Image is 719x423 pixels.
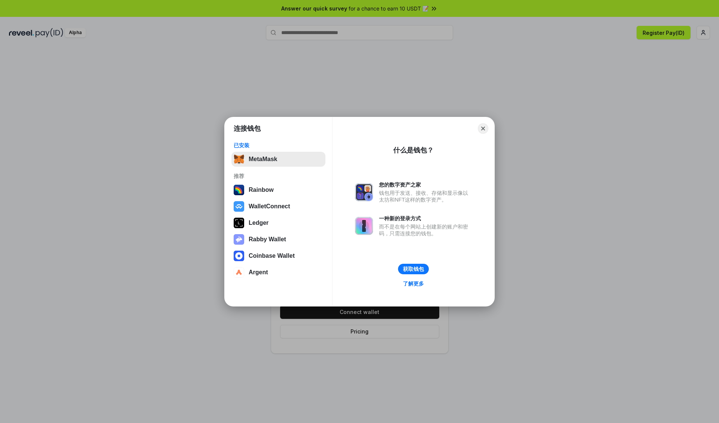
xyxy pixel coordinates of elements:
[379,223,472,237] div: 而不是在每个网站上创建新的账户和密码，只需连接您的钱包。
[234,173,323,179] div: 推荐
[231,265,325,280] button: Argent
[379,190,472,203] div: 钱包用于发送、接收、存储和显示像以太坊和NFT这样的数字资产。
[231,152,325,167] button: MetaMask
[249,187,274,193] div: Rainbow
[231,199,325,214] button: WalletConnect
[249,203,290,210] div: WalletConnect
[234,267,244,278] img: svg+xml,%3Csvg%20width%3D%2228%22%20height%3D%2228%22%20viewBox%3D%220%200%2028%2028%22%20fill%3D...
[234,154,244,164] img: svg+xml,%3Csvg%20fill%3D%22none%22%20height%3D%2233%22%20viewBox%3D%220%200%2035%2033%22%20width%...
[398,279,428,288] a: 了解更多
[249,220,269,226] div: Ledger
[249,269,268,276] div: Argent
[249,156,277,163] div: MetaMask
[234,124,261,133] h1: 连接钱包
[355,217,373,235] img: svg+xml,%3Csvg%20xmlns%3D%22http%3A%2F%2Fwww.w3.org%2F2000%2Fsvg%22%20fill%3D%22none%22%20viewBox...
[398,264,429,274] button: 获取钱包
[249,253,295,259] div: Coinbase Wallet
[379,181,472,188] div: 您的数字资产之家
[231,182,325,197] button: Rainbow
[234,185,244,195] img: svg+xml,%3Csvg%20width%3D%22120%22%20height%3D%22120%22%20viewBox%3D%220%200%20120%20120%22%20fil...
[379,215,472,222] div: 一种新的登录方式
[231,232,325,247] button: Rabby Wallet
[403,266,424,272] div: 获取钱包
[249,236,286,243] div: Rabby Wallet
[234,142,323,149] div: 已安装
[234,201,244,212] img: svg+xml,%3Csvg%20width%3D%2228%22%20height%3D%2228%22%20viewBox%3D%220%200%2028%2028%22%20fill%3D...
[355,183,373,201] img: svg+xml,%3Csvg%20xmlns%3D%22http%3A%2F%2Fwww.w3.org%2F2000%2Fsvg%22%20fill%3D%22none%22%20viewBox...
[234,251,244,261] img: svg+xml,%3Csvg%20width%3D%2228%22%20height%3D%2228%22%20viewBox%3D%220%200%2028%2028%22%20fill%3D...
[478,123,488,134] button: Close
[403,280,424,287] div: 了解更多
[393,146,434,155] div: 什么是钱包？
[234,218,244,228] img: svg+xml,%3Csvg%20xmlns%3D%22http%3A%2F%2Fwww.w3.org%2F2000%2Fsvg%22%20width%3D%2228%22%20height%3...
[231,248,325,263] button: Coinbase Wallet
[234,234,244,245] img: svg+xml,%3Csvg%20xmlns%3D%22http%3A%2F%2Fwww.w3.org%2F2000%2Fsvg%22%20fill%3D%22none%22%20viewBox...
[231,215,325,230] button: Ledger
